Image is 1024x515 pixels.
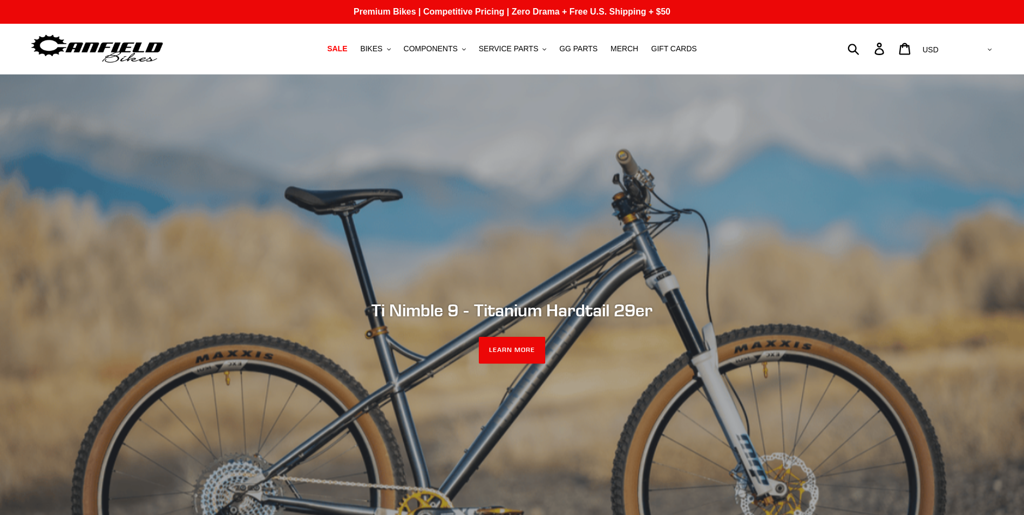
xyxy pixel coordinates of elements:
[355,42,396,56] button: BIKES
[404,44,458,53] span: COMPONENTS
[218,300,806,320] h2: Ti Nimble 9 - Titanium Hardtail 29er
[853,37,881,60] input: Search
[322,42,352,56] a: SALE
[30,32,165,66] img: Canfield Bikes
[651,44,697,53] span: GIFT CARDS
[611,44,638,53] span: MERCH
[605,42,643,56] a: MERCH
[554,42,603,56] a: GG PARTS
[559,44,598,53] span: GG PARTS
[473,42,552,56] button: SERVICE PARTS
[479,337,545,364] a: LEARN MORE
[360,44,382,53] span: BIKES
[646,42,702,56] a: GIFT CARDS
[479,44,538,53] span: SERVICE PARTS
[398,42,471,56] button: COMPONENTS
[327,44,347,53] span: SALE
